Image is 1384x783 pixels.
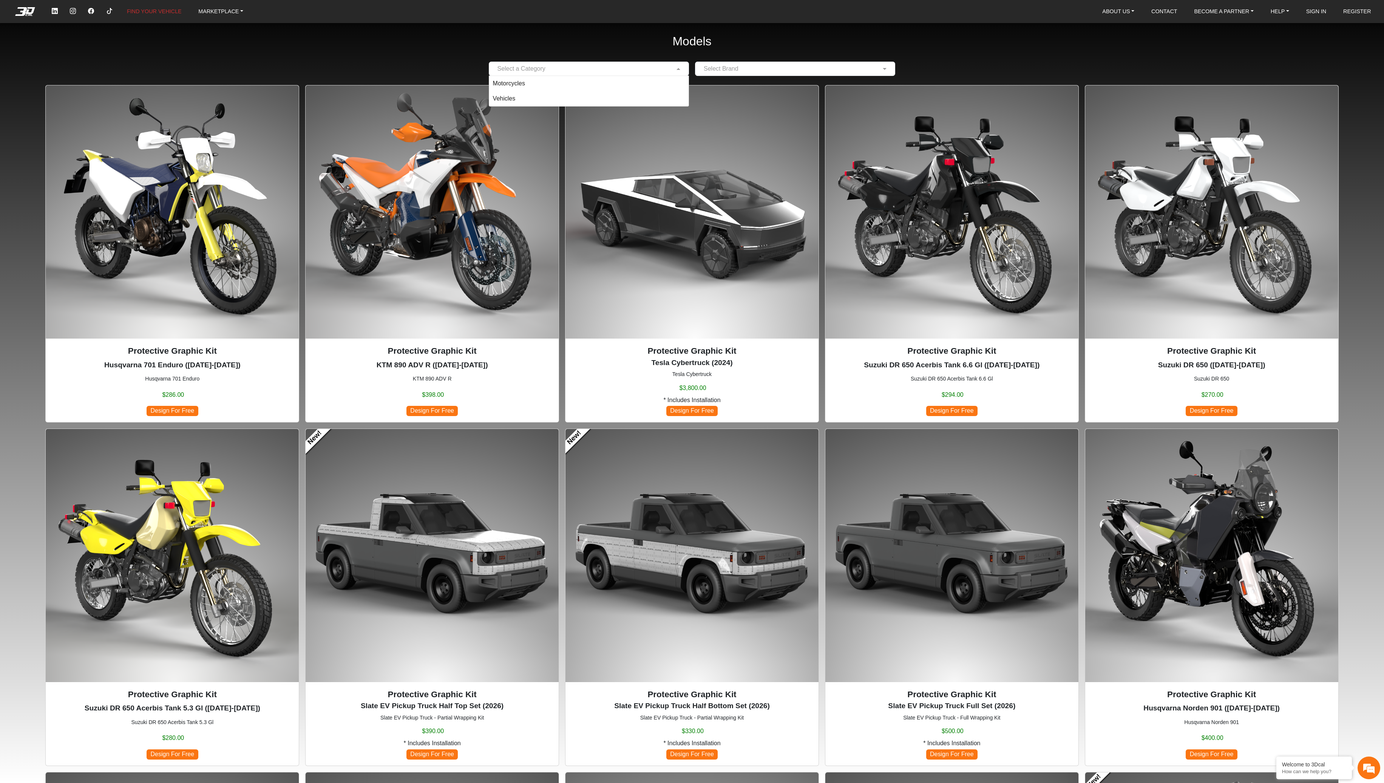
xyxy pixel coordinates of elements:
[831,714,1072,722] small: Slate EV Pickup Truck - Full Wrapping Kit
[825,85,1079,422] div: Suzuki DR 650 Acerbis Tank 6.6 Gl
[1186,749,1237,760] span: Design For Free
[312,360,553,371] p: KTM 890 ADV R (2023-2025)
[406,406,458,416] span: Design For Free
[312,375,553,383] small: KTM 890 ADV R
[147,406,198,416] span: Design For Free
[52,360,293,371] p: Husqvarna 701 Enduro (2016-2024)
[565,85,819,339] img: Cybertrucknull2024
[663,396,720,405] span: * Includes Installation
[312,714,553,722] small: Slate EV Pickup Truck - Partial Wrapping Kit
[672,24,711,59] h2: Models
[124,3,184,19] a: FIND YOUR VEHICLE
[572,701,812,712] p: Slate EV Pickup Truck Half Bottom Set (2026)
[825,85,1078,339] img: DR 650Acerbis Tank 6.6 Gl1996-2024
[565,429,819,766] div: Slate EV Pickup Truck - Partial Wrapping Kit
[1091,345,1332,357] p: Protective Graphic Kit
[404,739,461,748] span: * Includes Installation
[312,688,553,701] p: Protective Graphic Kit
[666,749,718,760] span: Design For Free
[1148,3,1180,19] a: CONTACT
[831,701,1072,712] p: Slate EV Pickup Truck Full Set (2026)
[942,727,964,736] span: $500.00
[46,429,299,682] img: DR 650Acerbis Tank 5.3 Gl1996-2024
[52,688,293,701] p: Protective Graphic Kit
[666,406,718,416] span: Design For Free
[147,749,198,760] span: Design For Free
[663,739,720,748] span: * Includes Installation
[831,345,1072,357] p: Protective Graphic Kit
[1282,761,1346,768] div: Welcome to 3Dcal
[1091,375,1332,383] small: Suzuki DR 650
[825,429,1079,766] div: Slate EV Pickup Truck - Full Wrapping Kit
[1091,688,1332,701] p: Protective Graphic Kit
[52,375,293,383] small: Husqvarna 701 Enduro
[1202,733,1223,743] span: $400.00
[1085,85,1339,422] div: Suzuki DR 650
[1186,406,1237,416] span: Design For Free
[52,345,293,357] p: Protective Graphic Kit
[572,714,812,722] small: Slate EV Pickup Truck - Partial Wrapping Kit
[1091,703,1332,714] p: Husqvarna Norden 901 (2021-2024)
[1099,3,1137,19] a: ABOUT US
[305,429,559,766] div: Slate EV Pickup Truck - Partial Wrapping Kit
[926,749,978,760] span: Design For Free
[493,80,525,87] span: Motorcycles
[312,701,553,712] p: Slate EV Pickup Truck Half Top Set (2026)
[831,360,1072,371] p: Suzuki DR 650 Acerbis Tank 6.6 Gl (1996-2024)
[406,749,458,760] span: Design For Free
[306,429,559,682] img: EV Pickup TruckHalf Top Set2026
[831,375,1072,383] small: Suzuki DR 650 Acerbis Tank 6.6 Gl
[572,370,812,378] small: Tesla Cybertruck
[1303,3,1330,19] a: SIGN IN
[572,688,812,701] p: Protective Graphic Kit
[1085,429,1338,682] img: Norden 901null2021-2024
[46,85,299,339] img: 701 Enduronull2016-2024
[1202,390,1223,399] span: $270.00
[306,85,559,339] img: 890 ADV R null2023-2025
[489,76,689,107] ng-dropdown-panel: Options List
[682,727,704,736] span: $330.00
[565,85,819,422] div: Tesla Cybertruck
[52,703,293,714] p: Suzuki DR 650 Acerbis Tank 5.3 Gl (1996-2024)
[312,345,553,357] p: Protective Graphic Kit
[1091,718,1332,726] small: Husqvarna Norden 901
[45,429,299,766] div: Suzuki DR 650 Acerbis Tank 5.3 Gl
[1191,3,1256,19] a: BECOME A PARTNER
[565,429,819,682] img: EV Pickup TruckHalf Bottom Set2026
[1085,85,1338,339] img: DR 6501996-2024
[923,739,980,748] span: * Includes Installation
[300,422,330,453] a: New!
[572,345,812,357] p: Protective Graphic Kit
[825,429,1078,682] img: EV Pickup Truck Full Set2026
[572,357,812,368] p: Tesla Cybertruck (2024)
[493,95,516,102] span: Vehicles
[559,422,590,453] a: New!
[1282,769,1346,774] p: How can we help you?
[1268,3,1292,19] a: HELP
[831,688,1072,701] p: Protective Graphic Kit
[45,85,299,422] div: Husqvarna 701 Enduro
[1085,429,1339,766] div: Husqvarna Norden 901
[942,390,964,399] span: $294.00
[1340,3,1374,19] a: REGISTER
[305,85,559,422] div: KTM 890 ADV R
[926,406,978,416] span: Design For Free
[162,390,184,399] span: $286.00
[1091,360,1332,371] p: Suzuki DR 650 (1996-2024)
[679,384,706,393] span: $3,800.00
[422,390,444,399] span: $398.00
[162,733,184,743] span: $280.00
[422,727,444,736] span: $390.00
[52,718,293,726] small: Suzuki DR 650 Acerbis Tank 5.3 Gl
[195,3,246,19] a: MARKETPLACE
